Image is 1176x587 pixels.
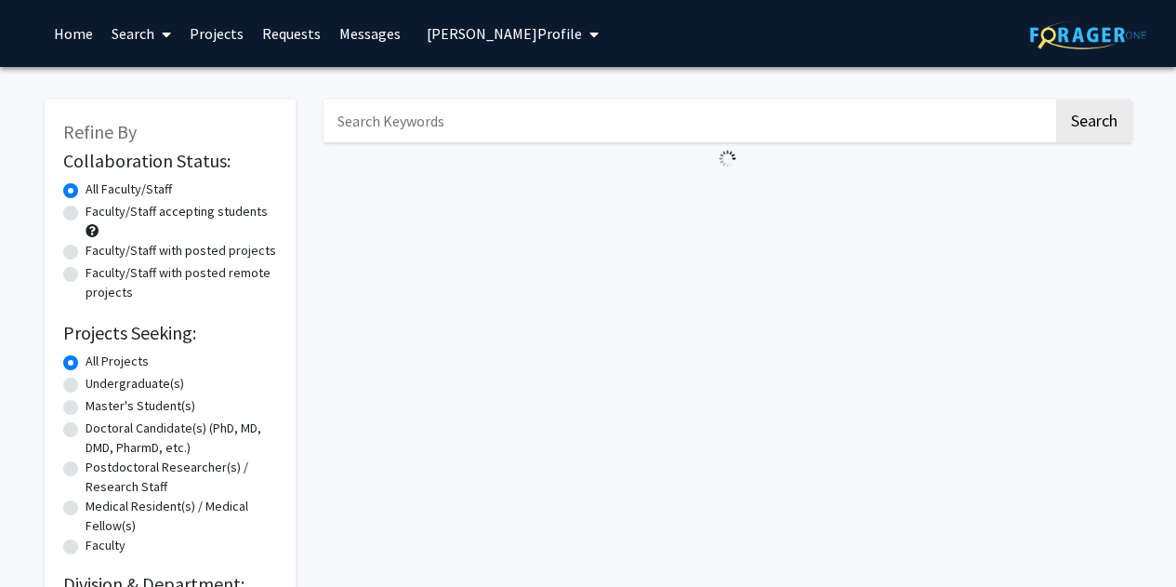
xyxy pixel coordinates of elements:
[330,1,410,66] a: Messages
[86,352,149,371] label: All Projects
[86,180,172,199] label: All Faculty/Staff
[86,536,126,555] label: Faculty
[427,24,582,43] span: [PERSON_NAME] Profile
[63,120,137,143] span: Refine By
[324,175,1132,218] nav: Page navigation
[45,1,102,66] a: Home
[102,1,180,66] a: Search
[711,142,744,175] img: Loading
[1030,20,1146,49] img: ForagerOne Logo
[86,241,276,260] label: Faculty/Staff with posted projects
[1056,100,1132,142] button: Search
[86,497,277,536] label: Medical Resident(s) / Medical Fellow(s)
[86,263,277,302] label: Faculty/Staff with posted remote projects
[86,202,268,221] label: Faculty/Staff accepting students
[86,374,184,394] label: Undergraduate(s)
[86,396,195,416] label: Master's Student(s)
[63,150,277,172] h2: Collaboration Status:
[253,1,330,66] a: Requests
[324,100,1053,142] input: Search Keywords
[86,419,277,458] label: Doctoral Candidate(s) (PhD, MD, DMD, PharmD, etc.)
[63,322,277,344] h2: Projects Seeking:
[180,1,253,66] a: Projects
[86,458,277,497] label: Postdoctoral Researcher(s) / Research Staff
